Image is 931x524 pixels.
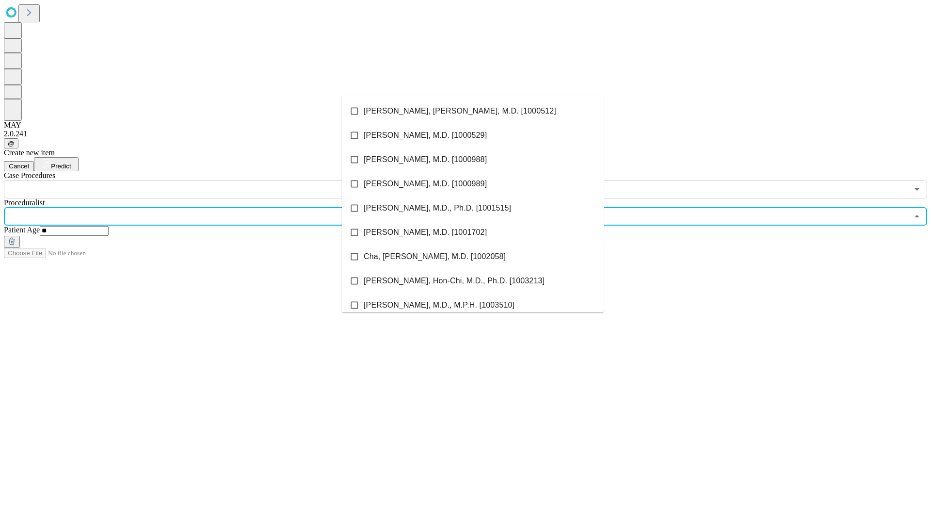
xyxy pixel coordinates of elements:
[51,163,71,170] span: Predict
[4,226,40,234] span: Patient Age
[364,130,487,141] span: [PERSON_NAME], M.D. [1000529]
[4,121,927,130] div: MAY
[4,148,55,157] span: Create new item
[8,140,15,147] span: @
[364,105,556,117] span: [PERSON_NAME], [PERSON_NAME], M.D. [1000512]
[4,138,18,148] button: @
[9,163,29,170] span: Cancel
[34,157,79,171] button: Predict
[364,178,487,190] span: [PERSON_NAME], M.D. [1000989]
[4,171,55,180] span: Scheduled Procedure
[364,202,511,214] span: [PERSON_NAME], M.D., Ph.D. [1001515]
[364,251,506,262] span: Cha, [PERSON_NAME], M.D. [1002058]
[364,154,487,165] span: [PERSON_NAME], M.D. [1000988]
[4,130,927,138] div: 2.0.241
[910,182,924,196] button: Open
[364,227,487,238] span: [PERSON_NAME], M.D. [1001702]
[4,161,34,171] button: Cancel
[364,275,545,287] span: [PERSON_NAME], Hon-Chi, M.D., Ph.D. [1003213]
[4,198,45,207] span: Proceduralist
[364,299,514,311] span: [PERSON_NAME], M.D., M.P.H. [1003510]
[910,210,924,223] button: Close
